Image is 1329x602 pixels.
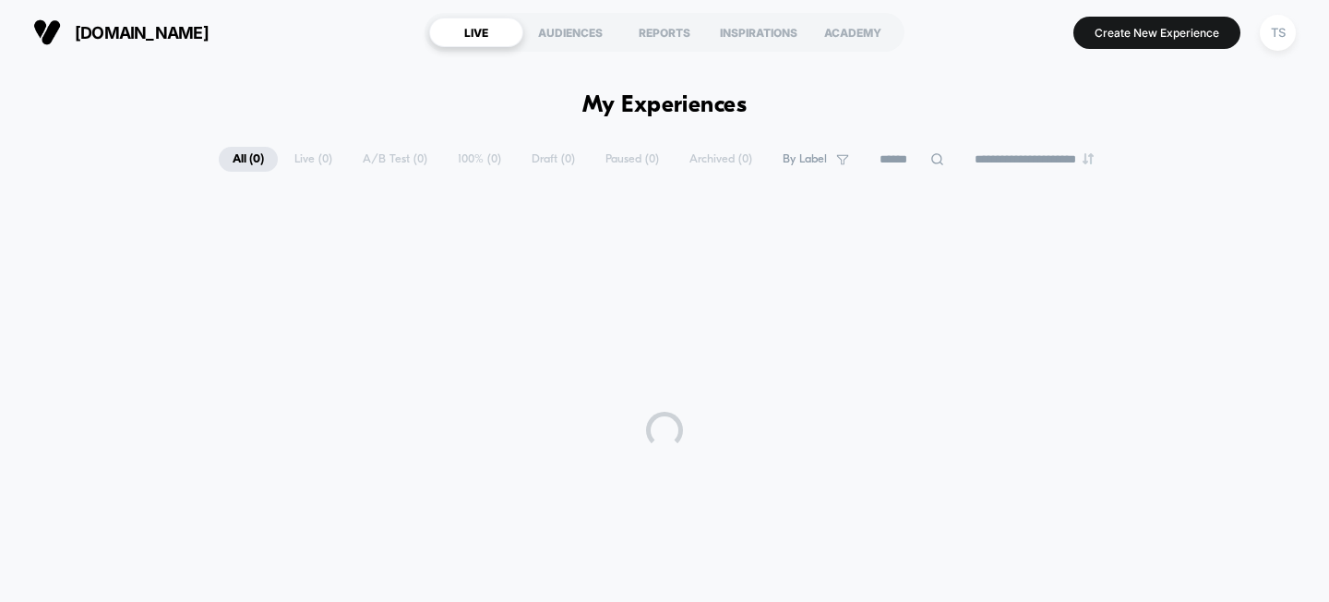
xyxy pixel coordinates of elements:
h1: My Experiences [582,92,748,119]
span: All ( 0 ) [219,147,278,172]
div: AUDIENCES [523,18,617,47]
div: ACADEMY [806,18,900,47]
img: Visually logo [33,18,61,46]
div: LIVE [429,18,523,47]
span: By Label [783,152,827,166]
div: REPORTS [617,18,712,47]
button: [DOMAIN_NAME] [28,18,214,47]
div: INSPIRATIONS [712,18,806,47]
button: Create New Experience [1073,17,1240,49]
img: end [1083,153,1094,164]
span: [DOMAIN_NAME] [75,23,209,42]
div: TS [1260,15,1296,51]
button: TS [1254,14,1301,52]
